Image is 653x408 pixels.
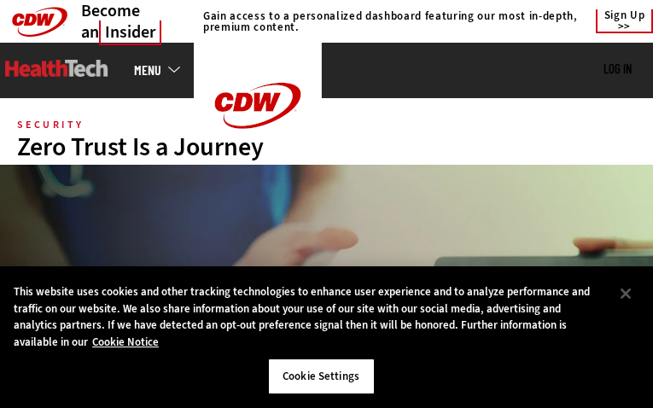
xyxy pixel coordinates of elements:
a: Log in [603,61,632,76]
div: Security [17,120,84,129]
button: Cookie Settings [268,358,375,394]
span: Insider [99,20,161,45]
button: Close [607,275,644,312]
img: Home [194,43,322,169]
a: mobile-menu [134,63,194,77]
a: Sign Up [596,9,653,33]
h4: Gain access to a personalized dashboard featuring our most in-depth, premium content. [203,10,579,32]
div: This website uses cookies and other tracking technologies to enhance user experience and to analy... [14,283,607,350]
div: Zero Trust Is a Journey [17,134,636,160]
img: Home [5,60,108,77]
a: More information about your privacy [92,335,159,349]
div: User menu [603,61,632,78]
a: Gain access to a personalized dashboard featuring our most in-depth, premium content. [195,10,579,32]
